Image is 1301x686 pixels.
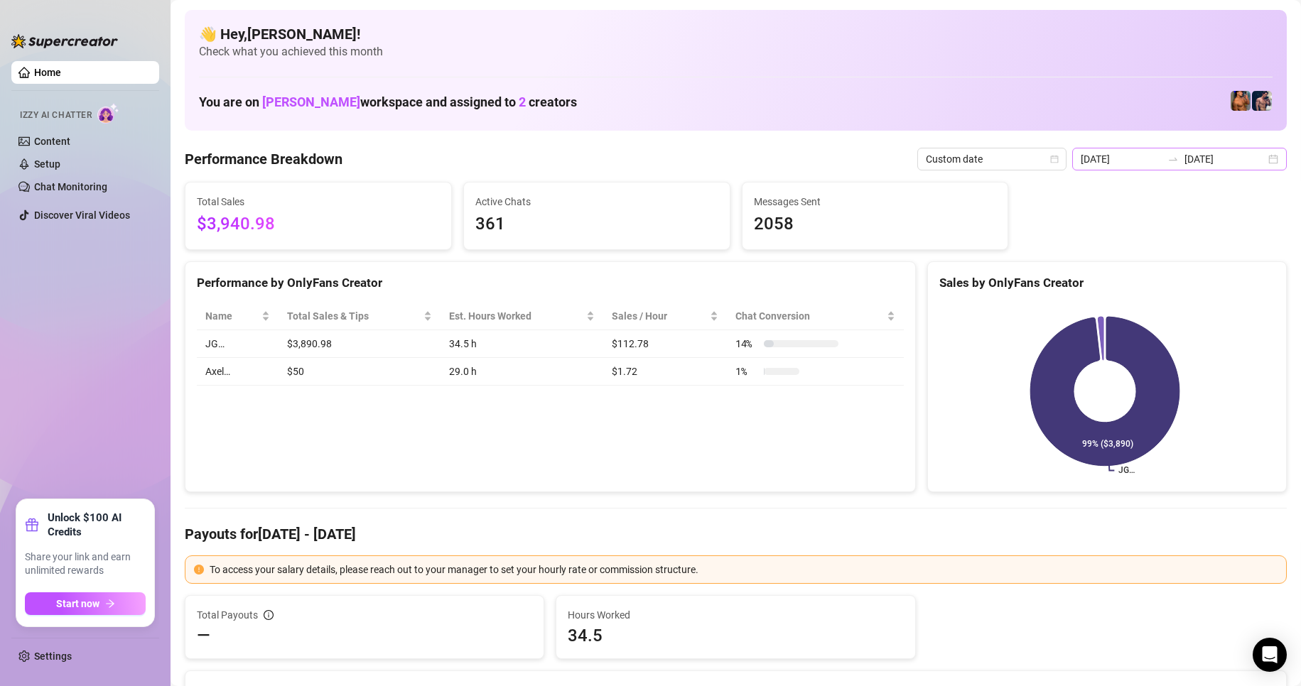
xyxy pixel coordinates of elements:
[603,303,727,330] th: Sales / Hour
[11,34,118,48] img: logo-BBDzfeDw.svg
[34,650,72,662] a: Settings
[1118,466,1135,476] text: JG…
[735,336,758,352] span: 14 %
[262,94,360,109] span: [PERSON_NAME]
[939,273,1275,293] div: Sales by OnlyFans Creator
[1231,91,1251,111] img: JG
[1252,91,1272,111] img: Axel
[612,308,707,324] span: Sales / Hour
[197,211,440,238] span: $3,940.98
[449,308,584,324] div: Est. Hours Worked
[199,24,1273,44] h4: 👋 Hey, [PERSON_NAME] !
[197,273,904,293] div: Performance by OnlyFans Creator
[603,358,727,386] td: $1.72
[48,511,146,539] strong: Unlock $100 AI Credits
[34,181,107,192] a: Chat Monitoring
[34,209,130,221] a: Discover Viral Videos
[197,330,279,358] td: JG…
[926,148,1058,170] span: Custom date
[754,211,997,238] span: 2058
[279,330,441,358] td: $3,890.98
[1253,638,1287,672] div: Open Intercom Messenger
[475,211,718,238] span: 361
[735,364,758,379] span: 1 %
[568,624,903,647] span: 34.5
[279,303,441,330] th: Total Sales & Tips
[568,607,903,623] span: Hours Worked
[603,330,727,358] td: $112.78
[735,308,884,324] span: Chat Conversion
[34,136,70,147] a: Content
[197,303,279,330] th: Name
[475,194,718,209] span: Active Chats
[1167,153,1179,165] span: to
[197,607,258,623] span: Total Payouts
[20,109,92,122] span: Izzy AI Chatter
[97,103,119,124] img: AI Chatter
[441,330,604,358] td: 34.5 h
[264,610,274,620] span: info-circle
[1184,151,1265,167] input: End date
[210,562,1278,577] div: To access your salary details, please reach out to your manager to set your hourly rate or commis...
[25,592,146,615] button: Start nowarrow-right
[287,308,421,324] span: Total Sales & Tips
[25,550,146,578] span: Share your link and earn unlimited rewards
[1050,155,1059,163] span: calendar
[199,94,577,110] h1: You are on workspace and assigned to creators
[34,67,61,78] a: Home
[185,524,1287,544] h4: Payouts for [DATE] - [DATE]
[185,149,342,169] h4: Performance Breakdown
[205,308,259,324] span: Name
[279,358,441,386] td: $50
[194,565,204,575] span: exclamation-circle
[727,303,904,330] th: Chat Conversion
[25,518,39,532] span: gift
[105,599,115,609] span: arrow-right
[197,358,279,386] td: Axel…
[519,94,526,109] span: 2
[1167,153,1179,165] span: swap-right
[34,158,60,170] a: Setup
[197,624,210,647] span: —
[56,598,99,609] span: Start now
[441,358,604,386] td: 29.0 h
[197,194,440,209] span: Total Sales
[1081,151,1162,167] input: Start date
[199,44,1273,60] span: Check what you achieved this month
[754,194,997,209] span: Messages Sent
